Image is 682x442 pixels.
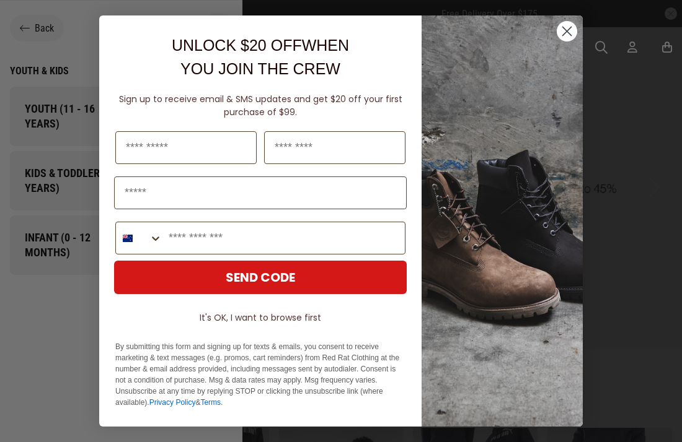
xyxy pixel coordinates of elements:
p: By submitting this form and signing up for texts & emails, you consent to receive marketing & tex... [115,341,405,408]
button: Close dialog [556,20,578,42]
input: First Name [115,131,257,164]
button: Search Countries [116,222,162,254]
button: It's OK, I want to browse first [114,306,407,329]
span: UNLOCK $20 OFF [172,37,302,54]
a: Terms [200,398,221,407]
span: YOU JOIN THE CREW [180,60,340,77]
img: f7662613-148e-4c88-9575-6c6b5b55a647.jpeg [422,15,583,427]
input: Email [114,176,407,209]
span: Sign up to receive email & SMS updates and get $20 off your first purchase of $99. [119,93,402,118]
span: WHEN [302,37,349,54]
button: Open LiveChat chat widget [10,5,47,42]
img: New Zealand [123,233,133,243]
a: Privacy Policy [149,398,196,407]
button: SEND CODE [114,261,407,294]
